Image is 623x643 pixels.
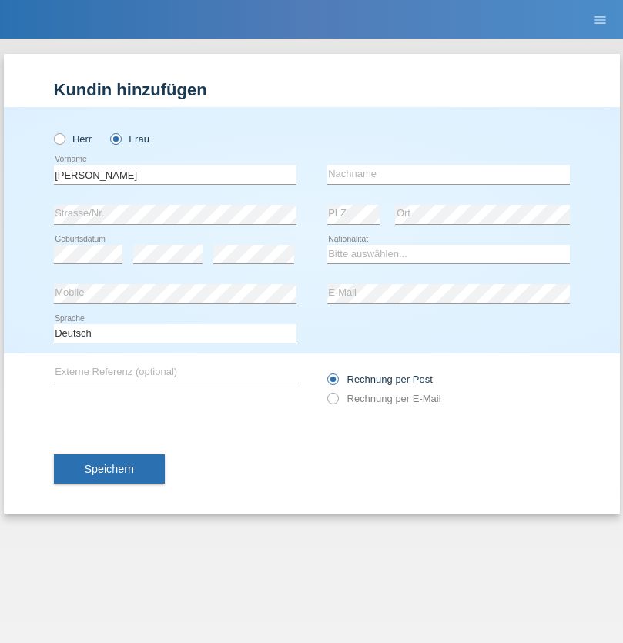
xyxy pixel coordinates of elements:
[110,133,149,145] label: Frau
[110,133,120,143] input: Frau
[54,80,570,99] h1: Kundin hinzufügen
[327,373,337,393] input: Rechnung per Post
[584,15,615,24] a: menu
[85,463,134,475] span: Speichern
[327,393,441,404] label: Rechnung per E-Mail
[54,133,64,143] input: Herr
[327,393,337,412] input: Rechnung per E-Mail
[54,133,92,145] label: Herr
[592,12,608,28] i: menu
[54,454,165,484] button: Speichern
[327,373,433,385] label: Rechnung per Post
